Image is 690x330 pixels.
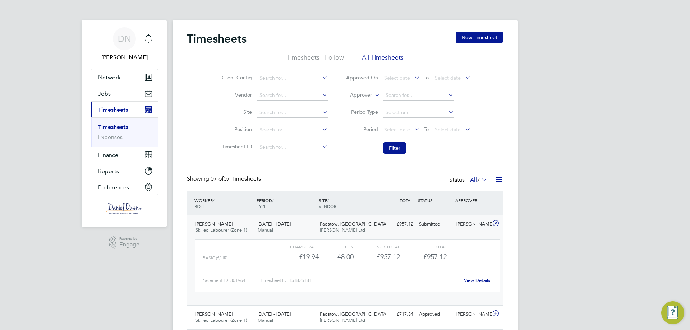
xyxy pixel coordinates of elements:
[91,27,158,62] a: DN[PERSON_NAME]
[383,90,454,101] input: Search for...
[320,221,387,227] span: Padstow, [GEOGRAPHIC_DATA]
[98,168,119,175] span: Reports
[211,175,261,182] span: 07 Timesheets
[383,108,454,118] input: Select one
[258,317,273,323] span: Manual
[470,176,487,183] label: All
[91,53,158,62] span: Danielle Nail
[319,242,354,251] div: QTY
[211,175,224,182] span: 07 of
[317,194,379,213] div: SITE
[379,218,416,230] div: £957.12
[187,175,262,183] div: Showing
[98,74,121,81] span: Network
[435,126,461,133] span: Select date
[454,194,491,207] div: APPROVER
[456,32,503,43] button: New Timesheet
[477,176,480,183] span: 7
[193,194,255,213] div: WORKER
[257,125,328,135] input: Search for...
[260,275,459,286] div: Timesheet ID: TS1825181
[464,277,490,283] a: View Details
[423,252,447,261] span: £957.12
[272,242,319,251] div: Charge rate
[346,109,378,115] label: Period Type
[195,311,233,317] span: [PERSON_NAME]
[354,242,400,251] div: Sub Total
[201,275,260,286] div: Placement ID: 301964
[195,221,233,227] span: [PERSON_NAME]
[379,308,416,320] div: £717.84
[119,242,139,248] span: Engage
[416,308,454,320] div: Approved
[195,227,247,233] span: Skilled Labourer (Zone 1)
[118,34,131,43] span: DN
[187,32,247,46] h2: Timesheets
[255,194,317,213] div: PERIOD
[319,251,354,263] div: 48.00
[258,227,273,233] span: Manual
[91,117,158,147] div: Timesheets
[91,102,158,117] button: Timesheets
[327,197,329,203] span: /
[340,92,372,99] label: Approver
[98,90,111,97] span: Jobs
[320,311,387,317] span: Padstow, [GEOGRAPHIC_DATA]
[320,317,365,323] span: [PERSON_NAME] Ltd
[384,126,410,133] span: Select date
[454,218,491,230] div: [PERSON_NAME]
[346,126,378,133] label: Period
[109,236,140,249] a: Powered byEngage
[257,142,328,152] input: Search for...
[454,308,491,320] div: [PERSON_NAME]
[449,175,489,185] div: Status
[98,152,118,158] span: Finance
[257,203,267,209] span: TYPE
[416,218,454,230] div: Submitted
[354,251,400,263] div: £957.12
[194,203,205,209] span: ROLE
[98,106,128,113] span: Timesheets
[272,251,319,263] div: £19.94
[91,203,158,214] a: Go to home page
[257,73,328,83] input: Search for...
[91,147,158,163] button: Finance
[220,126,252,133] label: Position
[220,109,252,115] label: Site
[257,108,328,118] input: Search for...
[435,75,461,81] span: Select date
[98,134,123,140] a: Expenses
[400,197,413,203] span: TOTAL
[272,197,273,203] span: /
[220,143,252,150] label: Timesheet ID
[98,184,129,191] span: Preferences
[258,221,291,227] span: [DATE] - [DATE]
[422,73,431,82] span: To
[91,163,158,179] button: Reports
[220,92,252,98] label: Vendor
[98,124,128,130] a: Timesheets
[258,311,291,317] span: [DATE] - [DATE]
[91,85,158,101] button: Jobs
[661,301,684,324] button: Engage Resource Center
[106,203,142,214] img: danielowen-logo-retina.png
[257,90,328,101] input: Search for...
[384,75,410,81] span: Select date
[400,242,446,251] div: Total
[422,125,431,134] span: To
[362,53,404,66] li: All Timesheets
[416,194,454,207] div: STATUS
[220,74,252,81] label: Client Config
[319,203,336,209] span: VENDOR
[383,142,406,154] button: Filter
[91,69,158,85] button: Network
[320,227,365,233] span: [PERSON_NAME] Ltd
[119,236,139,242] span: Powered by
[91,179,158,195] button: Preferences
[346,74,378,81] label: Approved On
[203,255,227,260] span: Basic (£/HR)
[195,317,247,323] span: Skilled Labourer (Zone 1)
[287,53,344,66] li: Timesheets I Follow
[82,20,167,227] nav: Main navigation
[213,197,214,203] span: /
